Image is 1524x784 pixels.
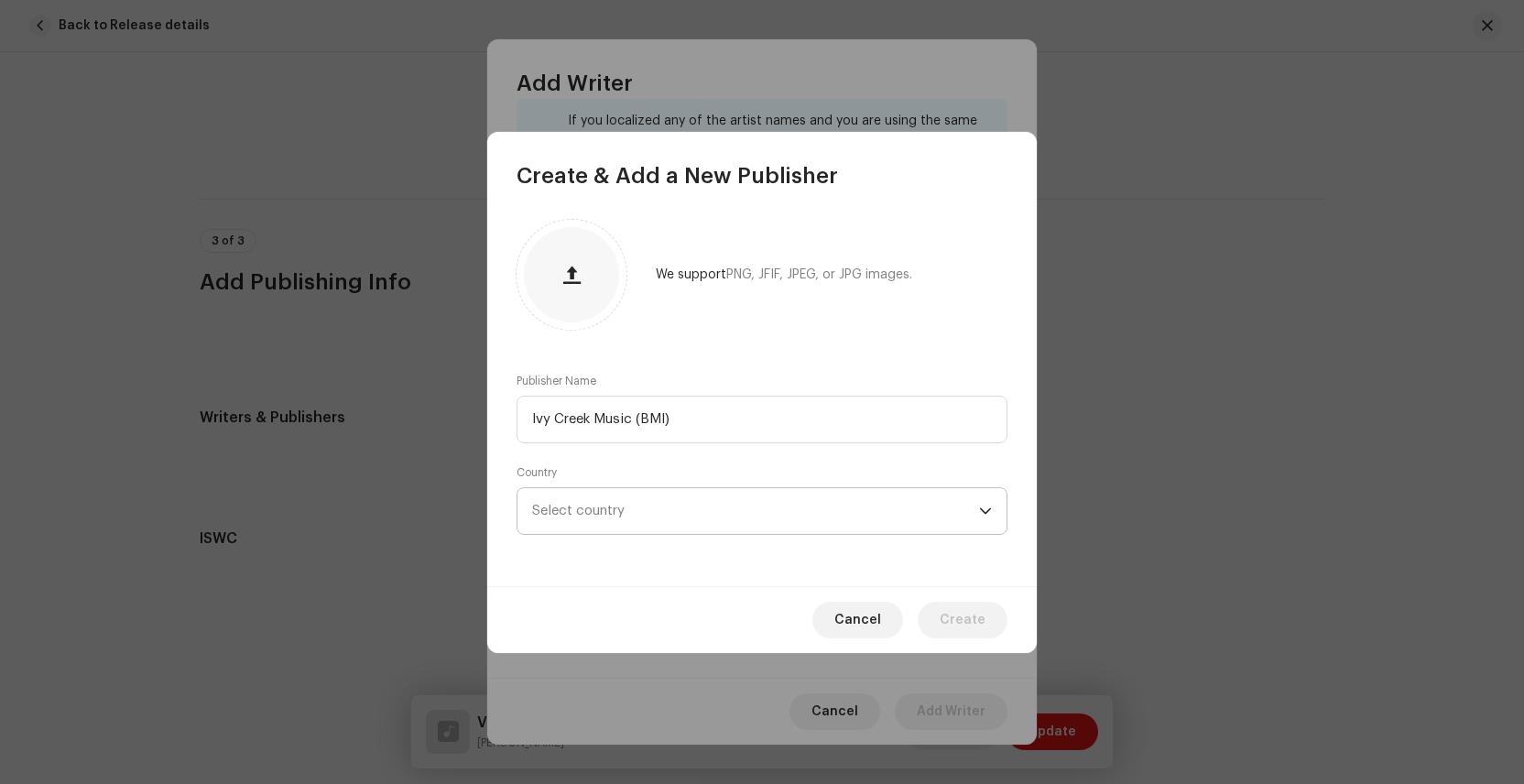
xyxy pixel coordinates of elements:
[834,602,881,638] span: Cancel
[517,374,596,388] label: Publisher Name
[532,488,979,534] span: Select country
[940,602,985,638] span: Create
[517,396,1007,443] input: Enter publisher name
[656,267,912,282] div: We support
[812,602,903,638] button: Cancel
[979,488,992,534] div: dropdown trigger
[517,161,838,191] span: Create & Add a New Publisher
[532,504,625,517] span: Select country
[726,268,912,281] span: PNG, JFIF, JPEG, or JPG images.
[918,602,1007,638] button: Create
[517,465,557,480] label: Country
